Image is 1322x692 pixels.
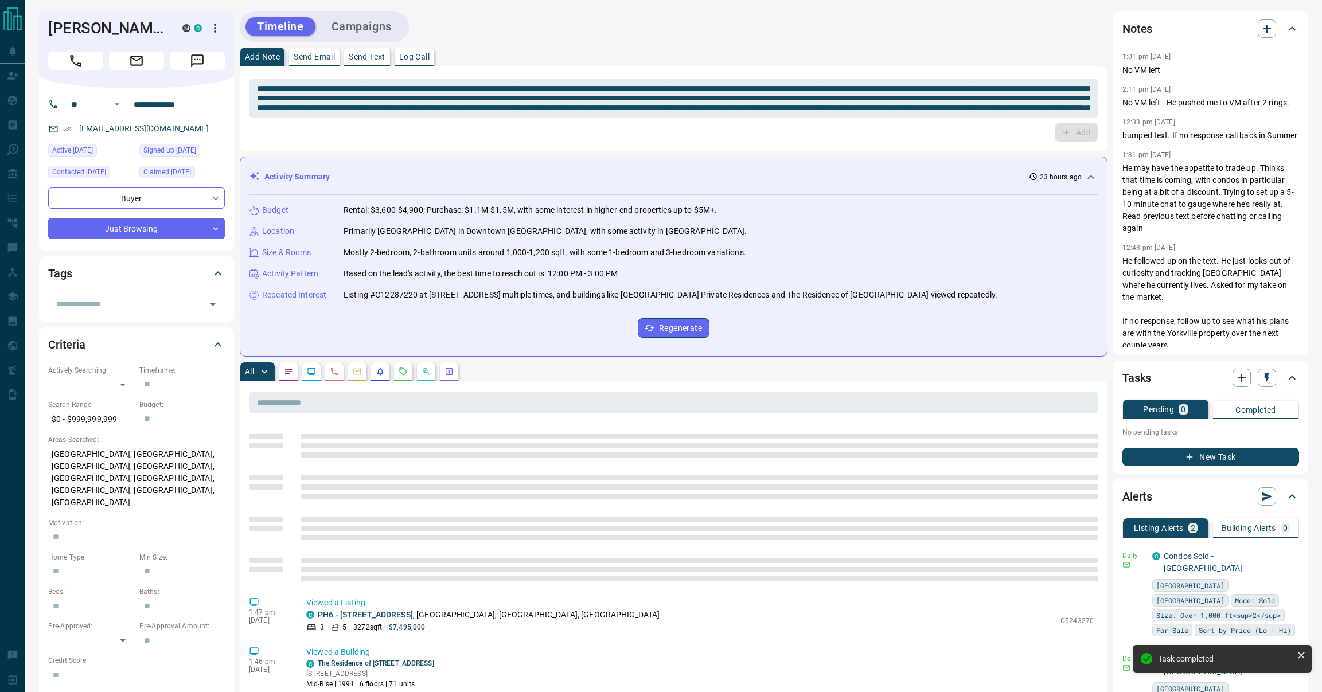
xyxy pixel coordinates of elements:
p: [DATE] [249,666,289,674]
p: 0 [1181,405,1185,413]
button: Campaigns [320,17,403,36]
p: 1:46 pm [249,658,289,666]
svg: Emails [353,367,362,376]
svg: Email [1122,664,1130,672]
p: Actively Searching: [48,365,134,376]
p: Viewed a Listing [306,597,1094,609]
p: 3272 sqft [353,622,382,632]
div: Activity Summary23 hours ago [249,166,1098,187]
p: Budget [262,204,288,216]
p: $0 - $999,999,999 [48,410,134,429]
p: Size & Rooms [262,247,311,259]
span: Active [DATE] [52,144,93,156]
p: No pending tasks [1122,424,1299,441]
div: Task completed [1158,654,1292,663]
p: Viewed a Building [306,646,1094,658]
p: 12:43 pm [DATE] [1122,244,1175,252]
h2: Criteria [48,335,85,354]
span: Message [170,52,225,70]
div: Wed Nov 22 2023 [139,166,225,182]
span: Call [48,52,103,70]
div: Thu Nov 09 2023 [48,166,134,182]
p: 2:11 pm [DATE] [1122,85,1171,93]
p: Pre-Approval Amount: [139,621,225,631]
p: Beds: [48,587,134,597]
a: [EMAIL_ADDRESS][DOMAIN_NAME] [79,124,209,133]
div: condos.ca [1152,552,1160,560]
p: Primarily [GEOGRAPHIC_DATA] in Downtown [GEOGRAPHIC_DATA], with some activity in [GEOGRAPHIC_DATA]. [344,225,747,237]
div: Just Browsing [48,218,225,239]
p: 3 [320,622,324,632]
p: bumped text. If no response call back in Summer [1122,130,1299,142]
p: Min Size: [139,552,225,562]
svg: Opportunities [422,367,431,376]
p: No VM left [1122,64,1299,76]
p: Motivation: [48,518,225,528]
p: 12:33 pm [DATE] [1122,118,1175,126]
p: 0 [1283,524,1288,532]
button: Timeline [245,17,315,36]
p: All [245,367,254,376]
p: Add Note [245,53,280,61]
p: 1:01 pm [DATE] [1122,53,1171,61]
p: Baths: [139,587,225,597]
svg: Requests [399,367,408,376]
p: Areas Searched: [48,435,225,445]
p: Daily [1122,654,1145,664]
p: $7,495,000 [389,622,425,632]
span: [GEOGRAPHIC_DATA] [1156,580,1224,591]
p: Listing Alerts [1134,524,1184,532]
div: condos.ca [306,611,314,619]
p: Rental: $3,600-$4,900; Purchase: $1.1M-$1.5M, with some interest in higher-end properties up to $... [344,204,717,216]
svg: Agent Actions [444,367,454,376]
a: The Residence of [STREET_ADDRESS] [318,659,434,667]
div: Mon Sep 15 2025 [48,144,134,160]
p: 1:31 pm [DATE] [1122,151,1171,159]
h1: [PERSON_NAME] [48,19,165,37]
span: Sort by Price (Lo - Hi) [1199,624,1291,636]
h2: Tasks [1122,369,1151,387]
div: Tue Jan 12 2021 [139,144,225,160]
svg: Calls [330,367,339,376]
p: [STREET_ADDRESS] [306,668,434,679]
p: He followed up on the text. He just looks out of curiosity and tracking [GEOGRAPHIC_DATA] where h... [1122,255,1299,351]
button: Open [205,296,221,312]
button: New Task [1122,448,1299,466]
span: [GEOGRAPHIC_DATA] [1156,595,1224,606]
button: Open [110,97,124,111]
p: No VM left - He pushed me to VM after 2 rings. [1122,97,1299,109]
p: He may have the appetite to trade up. Thinks that time is coming, with condos in particular being... [1122,162,1299,234]
svg: Listing Alerts [376,367,385,376]
p: C5243270 [1060,616,1094,626]
svg: Lead Browsing Activity [307,367,316,376]
p: Building Alerts [1222,524,1276,532]
a: PH6 - [STREET_ADDRESS] [318,610,413,619]
p: [DATE] [249,616,289,624]
p: Mid-Rise | 1991 | 6 floors | 71 units [306,679,434,689]
p: Activity Pattern [262,268,318,280]
p: Budget: [139,400,225,410]
span: Signed up [DATE] [143,144,196,156]
p: 2 [1191,524,1195,532]
p: 23 hours ago [1040,172,1082,182]
div: mrloft.ca [182,24,190,32]
svg: Email [1122,561,1130,569]
span: Contacted [DATE] [52,166,106,178]
p: Log Call [399,53,430,61]
div: Notes [1122,15,1299,42]
div: condos.ca [306,660,314,668]
span: For Sale [1156,624,1188,636]
span: Claimed [DATE] [143,166,191,178]
p: Listing #C12287220 at [STREET_ADDRESS] multiple times, and buildings like [GEOGRAPHIC_DATA] Priva... [344,289,997,301]
p: Repeated Interest [262,289,326,301]
p: 5 [342,622,346,632]
p: Send Email [294,53,335,61]
h2: Tags [48,264,72,283]
p: Pre-Approved: [48,621,134,631]
textarea: To enrich screen reader interactions, please activate Accessibility in Grammarly extension settings [257,84,1090,113]
p: Based on the lead's activity, the best time to reach out is: 12:00 PM - 3:00 PM [344,268,618,280]
div: Alerts [1122,483,1299,510]
p: Activity Summary [264,171,330,183]
span: Size: Over 1,000 ft<sup>2</sup> [1156,609,1281,621]
p: Daily [1122,550,1145,561]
